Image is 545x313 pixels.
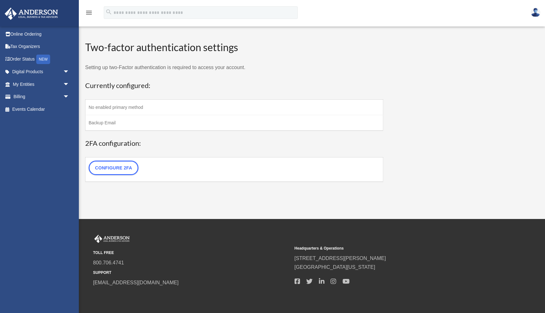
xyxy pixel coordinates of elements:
[4,103,79,115] a: Events Calendar
[93,280,179,285] a: [EMAIL_ADDRESS][DOMAIN_NAME]
[63,78,76,91] span: arrow_drop_down
[63,91,76,103] span: arrow_drop_down
[89,161,138,175] a: Configure 2FA
[85,139,383,148] h3: 2FA configuration:
[85,40,383,55] h2: Two-factor authentication settings
[85,100,383,115] td: No enabled primary method
[4,78,79,91] a: My Entitiesarrow_drop_down
[4,40,79,53] a: Tax Organizers
[4,91,79,103] a: Billingarrow_drop_down
[36,55,50,64] div: NEW
[295,256,386,261] a: [STREET_ADDRESS][PERSON_NAME]
[93,260,124,265] a: 800.706.4741
[93,250,290,256] small: TOLL FREE
[85,115,383,131] td: Backup Email
[85,63,383,72] p: Setting up two-Factor authentication is required to access your account.
[4,66,79,78] a: Digital Productsarrow_drop_down
[93,235,131,243] img: Anderson Advisors Platinum Portal
[85,11,93,16] a: menu
[85,81,383,91] h3: Currently configured:
[3,8,60,20] img: Anderson Advisors Platinum Portal
[295,264,375,270] a: [GEOGRAPHIC_DATA][US_STATE]
[93,269,290,276] small: SUPPORT
[295,245,492,252] small: Headquarters & Operations
[85,9,93,16] i: menu
[531,8,540,17] img: User Pic
[105,9,112,15] i: search
[4,53,79,66] a: Order StatusNEW
[4,28,79,40] a: Online Ordering
[63,66,76,79] span: arrow_drop_down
